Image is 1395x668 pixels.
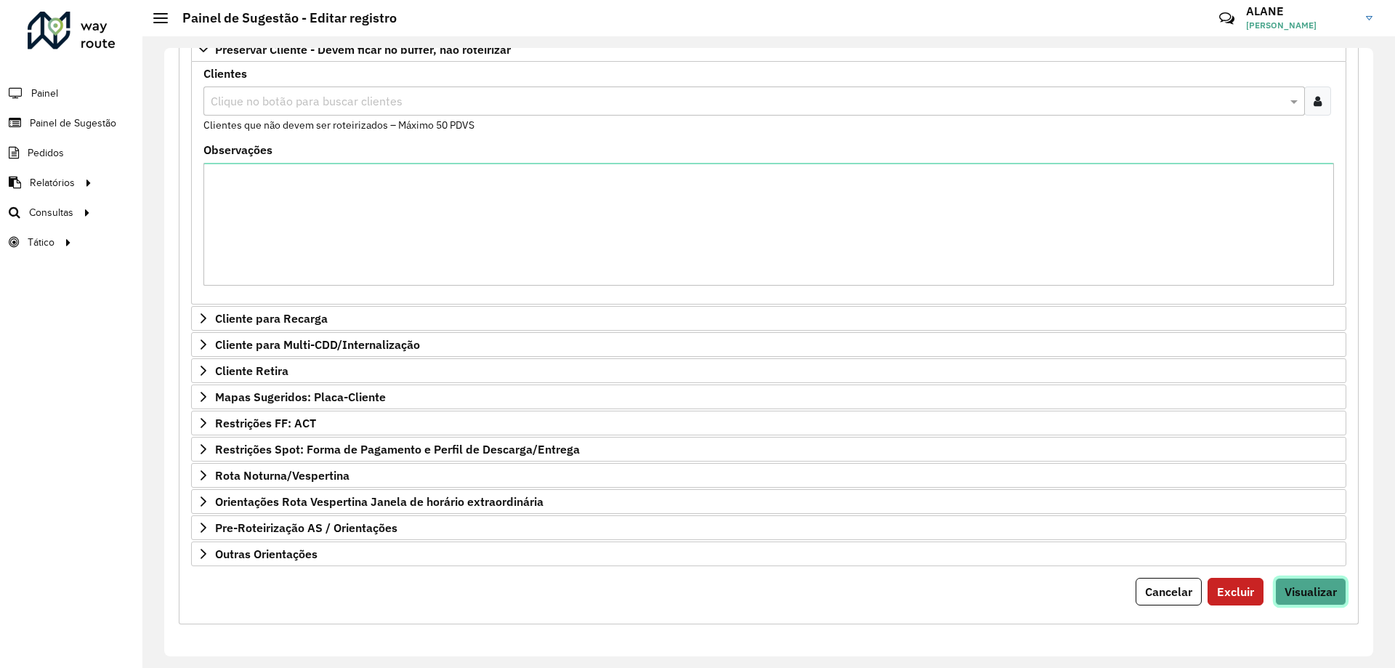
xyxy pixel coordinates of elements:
[1246,19,1355,32] span: [PERSON_NAME]
[1145,584,1192,599] span: Cancelar
[30,175,75,190] span: Relatórios
[215,44,511,55] span: Preservar Cliente - Devem ficar no buffer, não roteirizar
[1285,584,1337,599] span: Visualizar
[1275,578,1346,605] button: Visualizar
[1208,578,1263,605] button: Excluir
[28,145,64,161] span: Pedidos
[191,37,1346,62] a: Preservar Cliente - Devem ficar no buffer, não roteirizar
[191,489,1346,514] a: Orientações Rota Vespertina Janela de horário extraordinária
[1211,3,1242,34] a: Contato Rápido
[1246,4,1355,18] h3: ALANE
[203,141,272,158] label: Observações
[191,358,1346,383] a: Cliente Retira
[215,522,397,534] span: Pre-Roteirização AS / Orientações
[215,470,349,481] span: Rota Noturna/Vespertina
[215,496,543,507] span: Orientações Rota Vespertina Janela de horário extraordinária
[215,365,288,377] span: Cliente Retira
[191,437,1346,462] a: Restrições Spot: Forma de Pagamento e Perfil de Descarga/Entrega
[215,313,328,324] span: Cliente para Recarga
[203,118,474,132] small: Clientes que não devem ser roteirizados – Máximo 50 PDVS
[215,339,420,350] span: Cliente para Multi-CDD/Internalização
[191,463,1346,488] a: Rota Noturna/Vespertina
[191,62,1346,305] div: Preservar Cliente - Devem ficar no buffer, não roteirizar
[1136,578,1202,605] button: Cancelar
[191,332,1346,357] a: Cliente para Multi-CDD/Internalização
[1217,584,1254,599] span: Excluir
[191,411,1346,435] a: Restrições FF: ACT
[203,65,247,82] label: Clientes
[191,306,1346,331] a: Cliente para Recarga
[31,86,58,101] span: Painel
[191,385,1346,409] a: Mapas Sugeridos: Placa-Cliente
[29,205,73,220] span: Consultas
[215,548,318,560] span: Outras Orientações
[215,443,580,455] span: Restrições Spot: Forma de Pagamento e Perfil de Descarga/Entrega
[215,391,386,403] span: Mapas Sugeridos: Placa-Cliente
[215,417,316,429] span: Restrições FF: ACT
[191,515,1346,540] a: Pre-Roteirização AS / Orientações
[168,10,397,26] h2: Painel de Sugestão - Editar registro
[28,235,54,250] span: Tático
[191,542,1346,566] a: Outras Orientações
[30,116,116,131] span: Painel de Sugestão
